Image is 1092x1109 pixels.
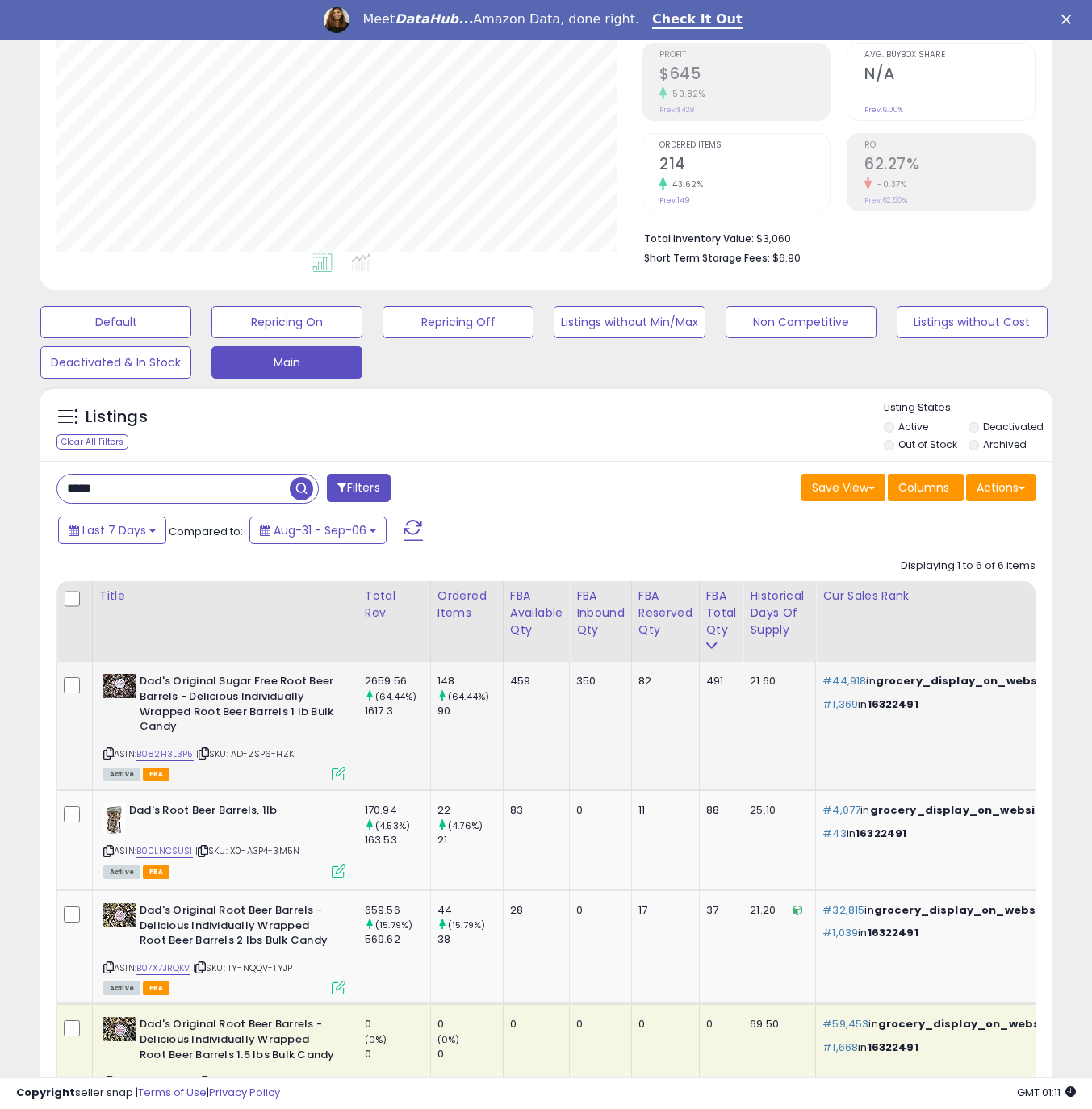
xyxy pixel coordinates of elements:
[136,747,194,761] a: B082H3L3P5
[822,826,846,841] span: #43
[822,1016,868,1032] span: #59,453
[874,902,1052,918] span: grocery_display_on_website
[726,306,877,338] button: Non Competitive
[856,826,906,841] span: 16322491
[750,1017,803,1032] div: 69.50
[750,674,803,688] div: 21.60
[864,65,1035,86] h2: N/A
[822,697,858,712] span: #1,369
[40,306,191,338] button: Default
[822,1040,1056,1055] p: in
[209,1085,280,1100] a: Privacy Policy
[383,306,533,338] button: Repricing Off
[822,803,1056,818] p: in
[103,1017,136,1041] img: 61ewCCidNoL._SL40_.jpg
[136,961,190,975] a: B07X7JRQKV
[638,1017,687,1032] div: 0
[822,697,1056,712] p: in
[169,524,243,539] span: Compared to:
[638,803,687,818] div: 11
[365,1017,430,1032] div: 0
[659,155,830,177] h2: 214
[437,674,503,688] div: 148
[638,674,687,688] div: 82
[652,11,743,29] a: Check It Out
[898,479,949,496] span: Columns
[822,827,1056,841] p: in
[822,1040,858,1055] span: #1,668
[510,803,557,818] div: 83
[103,674,345,779] div: ASIN:
[822,902,864,918] span: #32,815
[822,588,1061,605] div: Cur Sales Rank
[82,522,146,538] span: Last 7 Days
[822,1017,1056,1032] p: in
[375,819,410,832] small: (4.53%)
[868,1040,918,1055] span: 16322491
[375,919,412,931] small: (15.79%)
[706,1017,731,1032] div: 0
[659,105,694,115] small: Prev: $428
[103,803,125,835] img: 41HWqdYnQHL._SL40_.jpg
[983,437,1027,451] label: Archived
[888,474,964,501] button: Columns
[437,1017,503,1032] div: 0
[103,865,140,879] span: All listings currently available for purchase on Amazon
[99,588,351,605] div: Title
[327,474,390,502] button: Filters
[103,903,136,927] img: 61tAcflFj4L._SL40_.jpg
[365,1033,387,1046] small: (0%)
[864,51,1035,60] span: Avg. Buybox Share
[864,141,1035,150] span: ROI
[103,981,140,995] span: All listings currently available for purchase on Amazon
[143,768,170,781] span: FBA
[983,420,1044,433] label: Deactivated
[554,306,705,338] button: Listings without Min/Max
[898,420,928,433] label: Active
[365,704,430,718] div: 1617.3
[437,704,503,718] div: 90
[897,306,1048,338] button: Listings without Cost
[365,903,430,918] div: 659.56
[437,1033,460,1046] small: (0%)
[365,803,430,818] div: 170.94
[706,588,737,638] div: FBA Total Qty
[510,674,557,688] div: 459
[659,141,830,150] span: Ordered Items
[659,51,830,60] span: Profit
[898,437,957,451] label: Out of Stock
[576,903,619,918] div: 0
[659,195,690,205] small: Prev: 149
[16,1085,75,1100] strong: Copyright
[638,903,687,918] div: 17
[822,673,866,688] span: #44,918
[868,925,918,940] span: 16322491
[864,105,903,115] small: Prev: 6.00%
[211,346,362,379] button: Main
[103,768,140,781] span: All listings currently available for purchase on Amazon
[362,11,639,27] div: Meet Amazon Data, done right.
[510,1017,557,1032] div: 0
[872,178,906,190] small: -0.37%
[140,1017,336,1066] b: Dad's Original Root Beer Barrels - Delicious Individually Wrapped Root Beer Barrels 1.5 lbs Bulk ...
[193,961,292,974] span: | SKU: TY-NQQV-TYJP
[143,865,170,879] span: FBA
[365,588,424,621] div: Total Rev.
[966,474,1036,501] button: Actions
[706,803,731,818] div: 88
[884,400,1052,416] p: Listing States:
[395,11,473,27] i: DataHub...
[365,833,430,847] div: 163.53
[868,697,918,712] span: 16322491
[448,690,489,703] small: (64.44%)
[864,195,907,205] small: Prev: 62.50%
[211,306,362,338] button: Repricing On
[448,919,485,931] small: (15.79%)
[437,903,503,918] div: 44
[822,903,1056,918] p: in
[772,250,801,266] span: $6.90
[876,673,1054,688] span: grocery_display_on_website
[1061,15,1077,24] div: Close
[822,926,1056,940] p: in
[750,588,809,638] div: Historical Days Of Supply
